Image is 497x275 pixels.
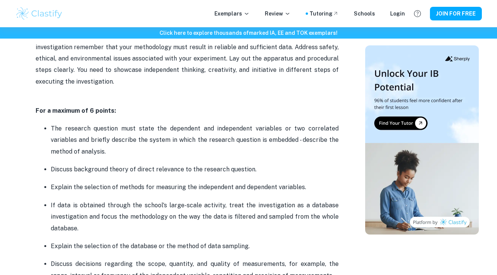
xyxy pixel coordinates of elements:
[51,164,339,175] p: Discuss background theory of direct relevance to the research question.
[214,9,250,18] p: Exemplars
[354,9,375,18] a: Schools
[51,241,339,252] p: Explain the selection of the database or the method of data sampling.
[36,107,116,114] strong: For a maximum of 6 points:
[365,45,479,235] img: Thumbnail
[309,9,339,18] a: Tutoring
[390,9,405,18] a: Login
[51,123,339,157] p: The research question must state the dependent and independent variables or two correlated variab...
[430,7,482,20] button: JOIN FOR FREE
[2,29,495,37] h6: Click here to explore thousands of marked IA, EE and TOK exemplars !
[265,9,291,18] p: Review
[15,6,63,21] img: Clastify logo
[51,182,339,193] p: Explain the selection of methods for measuring the independent and dependent variables.
[411,7,424,20] button: Help and Feedback
[51,200,339,234] p: If data is obtained through the school's large-scale activity, treat the investigation as a datab...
